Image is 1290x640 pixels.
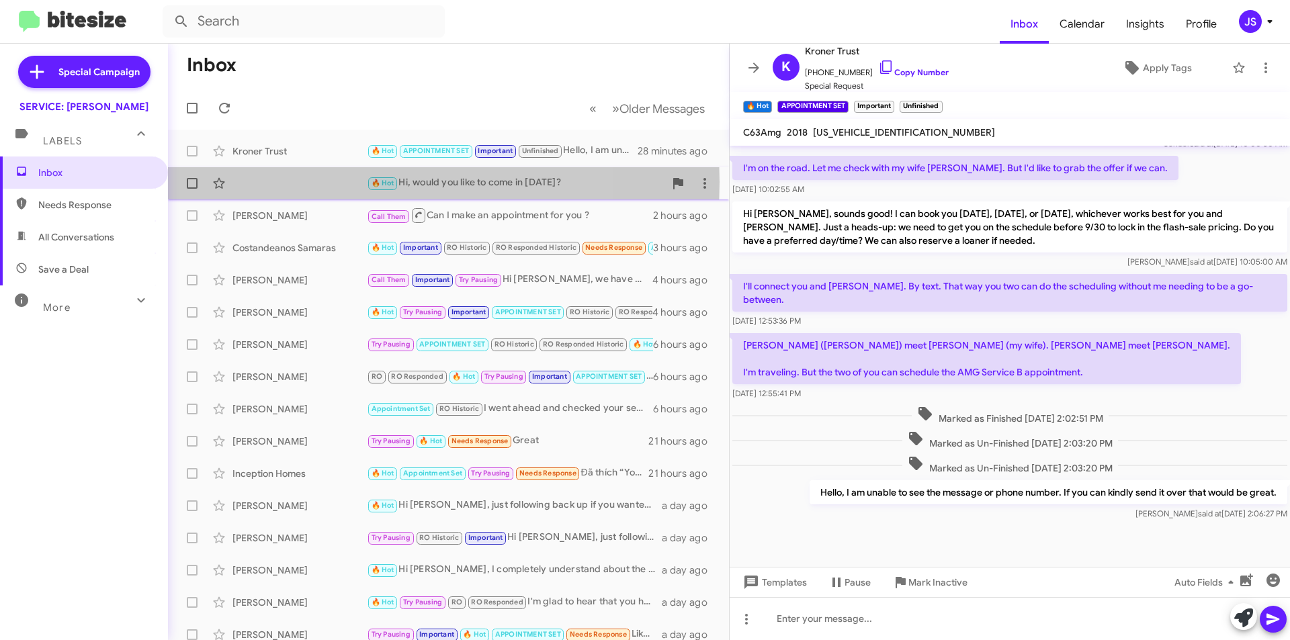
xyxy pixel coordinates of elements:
div: [PERSON_NAME] [232,370,367,383]
p: Hello, I am unable to see the message or phone number. If you can kindly send it over that would ... [810,480,1287,504]
span: Try Pausing [372,437,411,445]
span: [US_VEHICLE_IDENTIFICATION_NUMBER] [813,126,995,138]
span: [PHONE_NUMBER] [805,59,949,79]
span: RO Responded [391,372,443,381]
input: Search [163,5,445,38]
span: RO Responded Historic [543,340,623,349]
span: RO Responded Historic [619,308,699,316]
span: [DATE] 10:02:55 AM [732,184,804,194]
span: said at [1198,508,1221,518]
button: JS [1228,10,1275,33]
span: 🔥 Hot [372,469,394,477]
span: 🔥 Hot [372,598,394,606]
span: Apply Tags [1143,56,1192,80]
span: More [43,302,71,314]
span: 🔥 Hot [372,179,394,187]
span: Try Pausing [403,598,442,606]
span: APPOINTMENT SET [419,340,485,349]
p: [PERSON_NAME] ([PERSON_NAME]) meet [PERSON_NAME] (my wife). [PERSON_NAME] meet [PERSON_NAME]. I'm... [732,333,1241,384]
span: All Conversations [38,230,114,244]
span: 🔥 Hot [372,146,394,155]
span: [DATE] 12:55:41 PM [732,388,801,398]
span: Save a Deal [38,263,89,276]
div: Hi, would you like to come in [DATE]? [367,175,664,191]
div: [PERSON_NAME] [232,563,367,577]
div: [PERSON_NAME] [232,435,367,448]
span: C63Amg [743,126,781,138]
span: Try Pausing [403,308,442,316]
span: Needs Response [570,630,627,639]
p: I'll connect you and [PERSON_NAME]. By text. That way you two can do the scheduling without me ne... [732,274,1287,312]
div: Inception Homes [232,467,367,480]
small: Unfinished [900,101,942,113]
h1: Inbox [187,54,236,76]
span: 🔥 Hot [633,340,656,349]
div: I'm glad to hear that you had a positive experience with our service department! If you need to s... [367,594,662,610]
span: RO [451,598,462,606]
div: a day ago [662,531,718,545]
div: 21 hours ago [648,467,718,480]
div: Hi [PERSON_NAME], just following back up if you wanted to schedule an appointment ? [367,498,662,513]
div: [PERSON_NAME] [232,596,367,609]
span: 🔥 Hot [463,630,486,639]
span: 🔥 Hot [419,437,442,445]
span: 🔥 Hot [372,501,394,510]
div: JS [1239,10,1262,33]
div: Hi [PERSON_NAME], I completely understand about the distance. To make it easier, we can send some... [367,562,662,578]
div: Hi [PERSON_NAME], just following up regarding your service. Since you still have your Pre-Paid Ma... [367,530,662,545]
div: [PERSON_NAME] [232,209,367,222]
small: APPOINTMENT SET [777,101,848,113]
div: 28 minutes ago [638,144,718,158]
span: K [781,56,791,78]
span: Older Messages [619,101,705,116]
p: Hi [PERSON_NAME], sounds good! I can book you [DATE], [DATE], or [DATE], whichever works best for... [732,201,1287,253]
div: 6 hours ago [653,338,718,351]
span: Try Pausing [372,533,411,542]
button: Auto Fields [1164,570,1250,594]
span: RO [372,372,382,381]
span: 2018 [787,126,808,138]
span: Important [468,533,503,542]
span: » [612,100,619,117]
span: Kroner Trust [805,43,949,59]
div: 3 hours ago [653,241,718,255]
div: 4 hours ago [652,273,718,287]
div: 2 hours ago [653,209,718,222]
div: [PERSON_NAME] [232,306,367,319]
button: Templates [730,570,818,594]
span: RO Historic [447,243,486,252]
div: [PERSON_NAME] [232,531,367,545]
a: Insights [1115,5,1175,44]
span: Important [419,630,454,639]
span: Mark Inactive [908,570,967,594]
div: 21 hours ago [648,435,718,448]
span: APPOINTMENT SET [495,308,561,316]
span: Call Them [372,212,406,221]
span: « [589,100,597,117]
span: Try Pausing [372,340,411,349]
span: Try Pausing [372,630,411,639]
span: 🔥 Hot [452,372,475,381]
nav: Page navigation example [582,95,713,122]
button: Previous [581,95,605,122]
span: Marked as Un-Finished [DATE] 2:03:20 PM [902,455,1118,475]
span: RO Historic [439,404,479,413]
a: Inbox [1000,5,1049,44]
span: 🔥 Hot [372,243,394,252]
div: I went ahead and checked your service history, and it’s been over 12 months since your last visit... [367,401,653,416]
span: Marked as Un-Finished [DATE] 2:03:20 PM [902,430,1118,450]
div: [PERSON_NAME] [232,338,367,351]
a: Special Campaign [18,56,150,88]
span: APPOINTMENT SET [651,243,717,252]
span: RO Historic [419,533,459,542]
span: Needs Response [451,437,509,445]
span: [PERSON_NAME] [DATE] 2:06:27 PM [1135,508,1287,518]
div: Wonderful [367,240,653,255]
span: APPOINTMENT SET [403,146,469,155]
div: 6 hours ago [653,402,718,416]
button: Apply Tags [1088,56,1225,80]
div: Sounds good! [367,369,653,384]
a: Calendar [1049,5,1115,44]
